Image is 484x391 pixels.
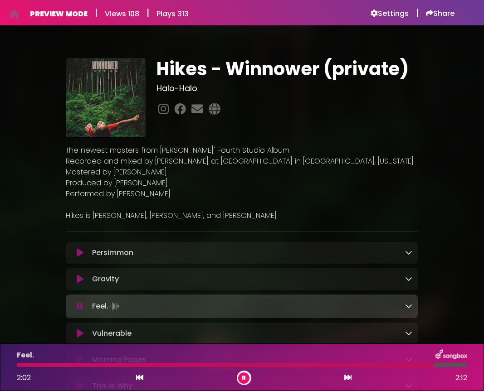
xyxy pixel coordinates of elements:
[30,10,88,18] h6: PREVIEW MODE
[66,167,418,178] p: Mastered by [PERSON_NAME]
[156,83,418,93] h3: Halo-Halo
[95,7,98,18] h5: |
[66,156,418,167] p: Recorded and mixed by [PERSON_NAME] at [GEOGRAPHIC_DATA] in [GEOGRAPHIC_DATA], [US_STATE]
[17,372,31,383] span: 2:02
[66,145,418,156] p: The newest masters from [PERSON_NAME]' Fourth Studio Album
[66,178,418,188] p: Produced by [PERSON_NAME]
[105,10,139,18] h6: Views 108
[17,350,34,361] p: Feel.
[426,9,455,18] a: Share
[156,58,418,80] h1: Hikes - Winnower (private)
[416,7,419,18] h5: |
[66,188,418,199] p: Performed by [PERSON_NAME]
[92,300,121,313] p: Feel.
[66,210,418,221] p: Hikes is [PERSON_NAME], [PERSON_NAME], and [PERSON_NAME]
[108,300,121,313] img: waveform4.gif
[66,58,146,138] img: pvbWZXnlScOz1Wb7dSyQ
[92,328,132,339] p: Vulnerable
[435,349,467,361] img: songbox-logo-white.png
[156,10,189,18] h6: Plays 313
[92,274,119,285] p: Gravity
[147,7,149,18] h5: |
[371,9,409,18] a: Settings
[455,372,467,383] span: 2:12
[92,247,133,258] p: Persimmon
